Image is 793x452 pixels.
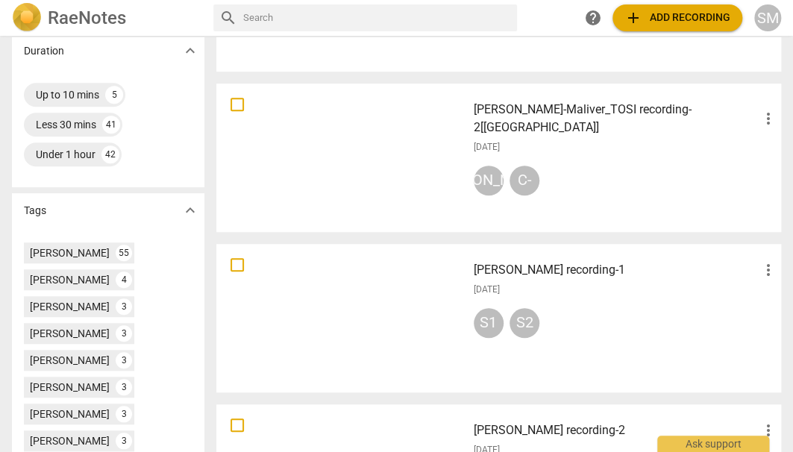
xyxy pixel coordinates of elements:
h3: Hannah Glass_TOSI recording-2 [474,421,759,439]
button: SM [754,4,781,31]
div: Under 1 hour [36,147,95,162]
span: [DATE] [474,283,500,296]
div: Ask support [657,436,769,452]
button: Show more [179,199,201,222]
div: [PERSON_NAME] [30,433,110,448]
div: 41 [102,116,120,134]
div: [PERSON_NAME] [30,353,110,368]
button: Show more [179,40,201,62]
div: [PERSON_NAME] [30,272,110,287]
p: Tags [24,203,46,219]
a: Help [580,4,606,31]
h2: RaeNotes [48,7,126,28]
p: Duration [24,43,64,59]
div: [PERSON_NAME] [30,299,110,314]
div: 3 [116,298,132,315]
div: 42 [101,145,119,163]
div: 5 [105,86,123,104]
div: 3 [116,352,132,368]
button: Upload [612,4,742,31]
div: Up to 10 mins [36,87,99,102]
span: help [584,9,602,27]
h3: Juno Obedin-Maliver_TOSI recording-2[Alamosa] [474,101,759,136]
span: expand_more [181,201,199,219]
div: [PERSON_NAME] [30,245,110,260]
div: [PERSON_NAME] [30,380,110,395]
a: [PERSON_NAME] recording-1[DATE]S1S2 [222,249,776,387]
div: 4 [116,271,132,288]
div: C- [510,166,539,195]
div: 3 [116,433,132,449]
span: more_vert [759,261,777,279]
div: Less 30 mins [36,117,96,132]
div: 55 [116,245,132,261]
div: [PERSON_NAME] [474,166,504,195]
div: S1 [474,308,504,338]
a: [PERSON_NAME]-Maliver_TOSI recording-2[[GEOGRAPHIC_DATA]][DATE][PERSON_NAME]C- [222,89,776,227]
span: [DATE] [474,141,500,154]
div: 3 [116,406,132,422]
a: LogoRaeNotes [12,3,201,33]
div: [PERSON_NAME] [30,326,110,341]
input: Search [243,6,511,30]
span: search [219,9,237,27]
h3: Rouenne Seeley_TOSI recording-1 [474,261,759,279]
img: Logo [12,3,42,33]
span: expand_more [181,42,199,60]
span: Add recording [624,9,730,27]
div: 3 [116,379,132,395]
span: more_vert [759,110,777,128]
div: S2 [510,308,539,338]
div: 3 [116,325,132,342]
span: add [624,9,642,27]
span: more_vert [759,421,777,439]
div: [PERSON_NAME] [30,407,110,421]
